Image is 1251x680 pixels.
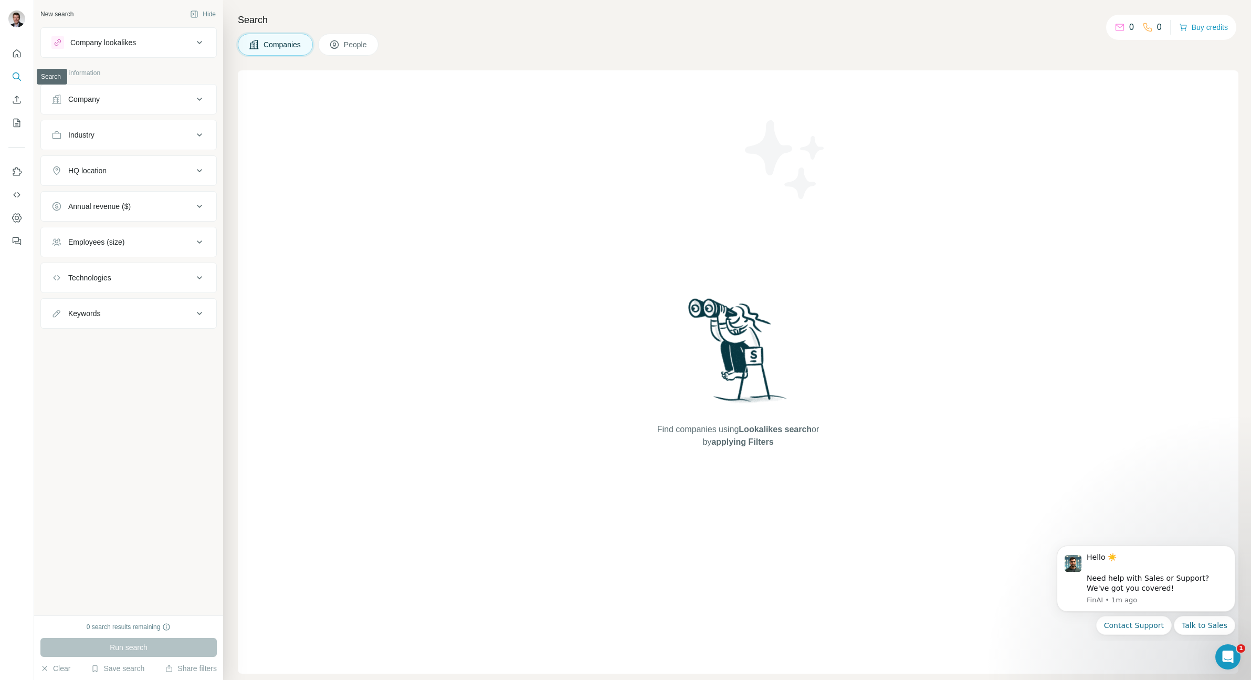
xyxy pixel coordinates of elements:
[264,39,302,50] span: Companies
[8,232,25,250] button: Feedback
[238,13,1238,27] h4: Search
[8,208,25,227] button: Dashboard
[91,663,144,674] button: Save search
[41,30,216,55] button: Company lookalikes
[1157,21,1162,34] p: 0
[68,165,107,176] div: HQ location
[40,9,73,19] div: New search
[8,44,25,63] button: Quick start
[68,94,100,104] div: Company
[8,162,25,181] button: Use Surfe on LinkedIn
[8,185,25,204] button: Use Surfe API
[738,112,833,207] img: Surfe Illustration - Stars
[654,423,822,448] span: Find companies using or by
[68,201,131,212] div: Annual revenue ($)
[41,265,216,290] button: Technologies
[68,237,124,247] div: Employees (size)
[1237,644,1245,653] span: 1
[1041,536,1251,641] iframe: Intercom notifications message
[40,663,70,674] button: Clear
[68,308,100,319] div: Keywords
[183,6,223,22] button: Hide
[8,11,25,27] img: Avatar
[41,194,216,219] button: Annual revenue ($)
[8,90,25,109] button: Enrich CSV
[41,87,216,112] button: Company
[1215,644,1241,669] iframe: Intercom live chat
[41,301,216,326] button: Keywords
[711,437,773,446] span: applying Filters
[41,158,216,183] button: HQ location
[1179,20,1228,35] button: Buy credits
[68,130,94,140] div: Industry
[1129,21,1134,34] p: 0
[344,39,368,50] span: People
[739,425,812,434] span: Lookalikes search
[40,68,217,78] p: Company information
[8,113,25,132] button: My lists
[41,229,216,255] button: Employees (size)
[684,296,793,413] img: Surfe Illustration - Woman searching with binoculars
[87,622,171,632] div: 0 search results remaining
[8,67,25,86] button: Search
[165,663,217,674] button: Share filters
[70,37,136,48] div: Company lookalikes
[41,122,216,148] button: Industry
[68,273,111,283] div: Technologies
